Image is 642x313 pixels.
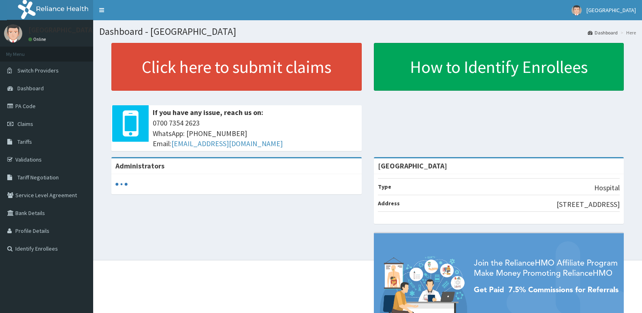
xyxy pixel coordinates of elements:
[588,29,618,36] a: Dashboard
[17,67,59,74] span: Switch Providers
[4,24,22,43] img: User Image
[572,5,582,15] img: User Image
[587,6,636,14] span: [GEOGRAPHIC_DATA]
[111,43,362,91] a: Click here to submit claims
[17,85,44,92] span: Dashboard
[557,199,620,210] p: [STREET_ADDRESS]
[99,26,636,37] h1: Dashboard - [GEOGRAPHIC_DATA]
[17,138,32,145] span: Tariffs
[594,183,620,193] p: Hospital
[378,200,400,207] b: Address
[619,29,636,36] li: Here
[153,118,358,149] span: 0700 7354 2623 WhatsApp: [PHONE_NUMBER] Email:
[153,108,263,117] b: If you have any issue, reach us on:
[115,161,164,170] b: Administrators
[374,43,624,91] a: How to Identify Enrollees
[28,26,95,34] p: [GEOGRAPHIC_DATA]
[378,161,447,170] strong: [GEOGRAPHIC_DATA]
[17,120,33,128] span: Claims
[171,139,283,148] a: [EMAIL_ADDRESS][DOMAIN_NAME]
[378,183,391,190] b: Type
[115,178,128,190] svg: audio-loading
[17,174,59,181] span: Tariff Negotiation
[28,36,48,42] a: Online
